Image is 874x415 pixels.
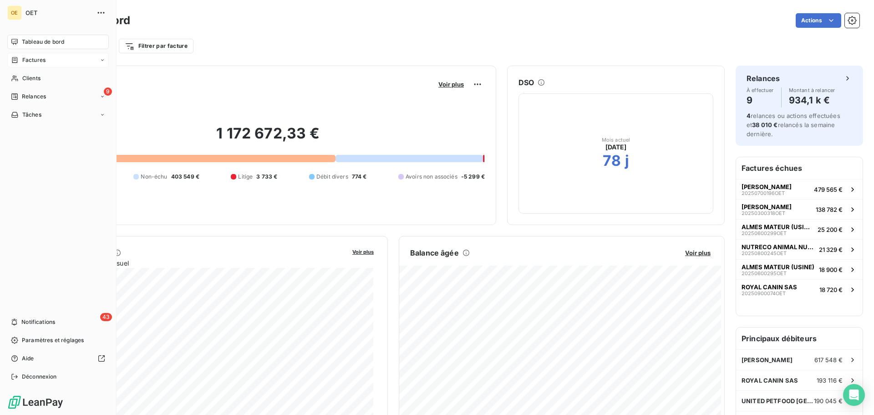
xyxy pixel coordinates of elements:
[685,249,711,256] span: Voir plus
[816,206,843,213] span: 138 782 €
[818,226,843,233] span: 25 200 €
[742,210,785,216] span: 20250300318OET
[747,73,780,84] h6: Relances
[119,39,193,53] button: Filtrer par facture
[141,173,167,181] span: Non-échu
[736,328,863,349] h6: Principaux débiteurs
[238,173,253,181] span: Litige
[747,112,840,138] span: relances ou actions effectuées et relancés la semaine dernière.
[256,173,277,181] span: 3 733 €
[843,384,865,406] div: Open Intercom Messenger
[742,271,787,276] span: 20250600295OET
[22,373,57,381] span: Déconnexion
[796,13,841,28] button: Actions
[100,313,112,321] span: 43
[21,318,55,326] span: Notifications
[22,336,84,344] span: Paramètres et réglages
[352,249,374,255] span: Voir plus
[736,199,863,219] button: [PERSON_NAME]20250300318OET138 782 €
[814,356,843,364] span: 617 548 €
[742,377,798,384] span: ROYAL CANIN SAS
[742,243,815,251] span: NUTRECO ANIMAL NUTRITION IBERI
[518,77,534,88] h6: DSO
[461,173,485,181] span: -5 299 €
[7,5,22,20] div: OE
[22,74,41,82] span: Clients
[410,247,459,258] h6: Balance âgée
[742,263,814,271] span: ALMES MATEUR (USINE)
[736,179,863,199] button: [PERSON_NAME]20250700196OET479 565 €
[352,173,367,181] span: 774 €
[789,93,835,108] h4: 934,1 k €
[22,56,46,64] span: Factures
[747,112,751,119] span: 4
[682,249,713,257] button: Voir plus
[22,38,64,46] span: Tableau de bord
[171,173,199,181] span: 403 549 €
[742,223,814,231] span: ALMES MATEUR (USINE)
[742,356,793,364] span: [PERSON_NAME]
[436,80,467,88] button: Voir plus
[819,266,843,273] span: 18 900 €
[406,173,457,181] span: Avoirs non associés
[7,351,109,366] a: Aide
[603,152,621,170] h2: 78
[51,124,485,152] h2: 1 172 672,33 €
[625,152,629,170] h2: j
[350,247,376,256] button: Voir plus
[789,87,835,93] span: Montant à relancer
[605,143,627,152] span: [DATE]
[817,377,843,384] span: 193 116 €
[742,291,786,296] span: 20250900074OET
[742,397,814,405] span: UNITED PETFOOD [GEOGRAPHIC_DATA] SRL
[742,183,792,190] span: [PERSON_NAME]
[736,219,863,239] button: ALMES MATEUR (USINE)20250600299OET25 200 €
[22,111,41,119] span: Tâches
[747,93,774,108] h4: 9
[438,81,464,88] span: Voir plus
[747,87,774,93] span: À effectuer
[25,9,91,16] span: OET
[602,137,630,143] span: Mois actuel
[7,395,64,410] img: Logo LeanPay
[742,203,792,210] span: [PERSON_NAME]
[736,239,863,259] button: NUTRECO ANIMAL NUTRITION IBERI20250800245OET21 329 €
[814,397,843,405] span: 190 045 €
[742,231,787,236] span: 20250600299OET
[814,186,843,193] span: 479 565 €
[316,173,348,181] span: Débit divers
[22,92,46,101] span: Relances
[819,246,843,253] span: 21 329 €
[736,259,863,279] button: ALMES MATEUR (USINE)20250600295OET18 900 €
[736,157,863,179] h6: Factures échues
[742,251,787,256] span: 20250800245OET
[736,279,863,299] button: ROYAL CANIN SAS20250900074OET18 720 €
[22,354,34,363] span: Aide
[742,283,797,291] span: ROYAL CANIN SAS
[752,121,777,128] span: 38 010 €
[104,87,112,96] span: 9
[819,286,843,293] span: 18 720 €
[51,258,346,268] span: Chiffre d'affaires mensuel
[742,190,785,196] span: 20250700196OET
